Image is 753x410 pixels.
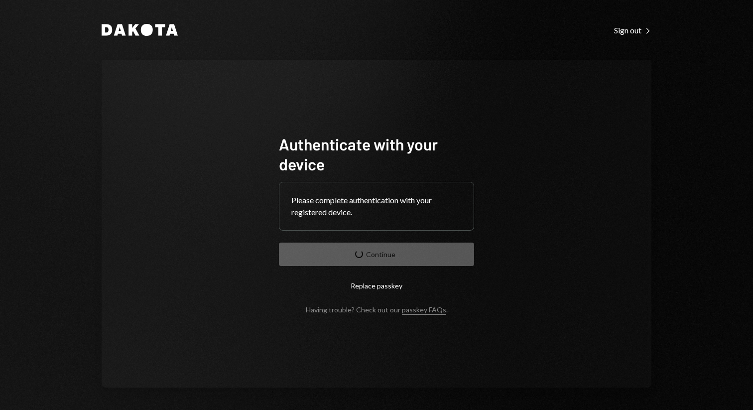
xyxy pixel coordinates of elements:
h1: Authenticate with your device [279,134,474,174]
a: passkey FAQs [402,305,446,315]
a: Sign out [614,24,651,35]
div: Having trouble? Check out our . [306,305,448,314]
div: Please complete authentication with your registered device. [291,194,462,218]
button: Replace passkey [279,274,474,297]
div: Sign out [614,25,651,35]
